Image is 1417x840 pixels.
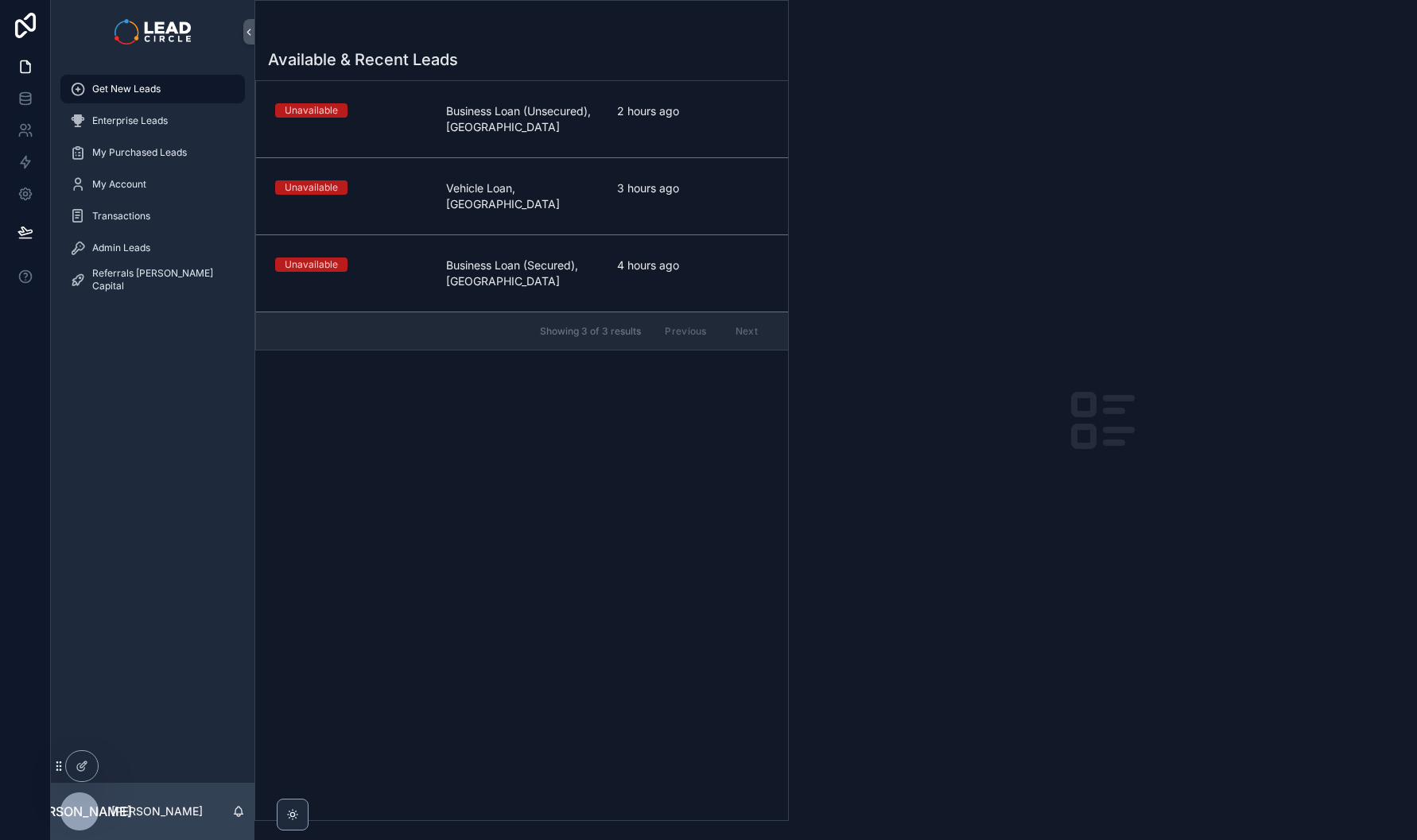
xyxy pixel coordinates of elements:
[285,103,338,118] div: Unavailable
[617,180,769,196] span: 3 hours ago
[60,106,245,135] a: Enterprise Leads
[446,103,598,135] span: Business Loan (Unsecured), [GEOGRAPHIC_DATA]
[27,802,132,821] span: [PERSON_NAME]
[446,180,598,212] span: Vehicle Loan, [GEOGRAPHIC_DATA]
[51,64,254,315] div: scrollable content
[285,257,338,272] div: Unavailable
[60,265,245,294] a: Referrals [PERSON_NAME] Capital
[60,234,245,262] a: Admin Leads
[115,19,190,45] img: App logo
[256,81,788,157] a: UnavailableBusiness Loan (Unsecured), [GEOGRAPHIC_DATA]2 hours ago
[92,242,150,254] span: Admin Leads
[446,257,598,289] span: Business Loan (Secured), [GEOGRAPHIC_DATA]
[92,210,150,223] span: Transactions
[60,170,245,199] a: My Account
[92,114,168,127] span: Enterprise Leads
[285,180,338,195] div: Unavailable
[617,257,769,273] span: 4 hours ago
[92,146,187,159] span: My Purchased Leads
[60,138,245,167] a: My Purchased Leads
[92,267,229,292] span: Referrals [PERSON_NAME] Capital
[268,48,458,71] h1: Available & Recent Leads
[111,803,203,819] p: [PERSON_NAME]
[540,325,641,338] span: Showing 3 of 3 results
[92,178,146,191] span: My Account
[92,83,161,95] span: Get New Leads
[256,234,788,312] a: UnavailableBusiness Loan (Secured), [GEOGRAPHIC_DATA]4 hours ago
[617,103,769,119] span: 2 hours ago
[60,75,245,103] a: Get New Leads
[60,202,245,230] a: Transactions
[256,157,788,234] a: UnavailableVehicle Loan, [GEOGRAPHIC_DATA]3 hours ago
